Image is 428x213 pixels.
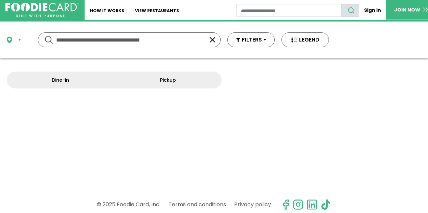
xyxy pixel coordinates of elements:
svg: check us out on facebook [280,199,291,210]
a: Privacy policy [234,198,271,210]
input: restaurant search [236,4,341,17]
a: Terms and conditions [168,198,226,210]
button: FILTERS [227,32,275,47]
img: tiktok.svg [320,199,331,210]
button: search [341,4,359,17]
a: Sign In [359,4,386,17]
img: FoodieCard; Eat, Drink, Save, Donate [5,3,79,18]
img: linkedin.svg [307,199,317,210]
a: Pickup [114,72,222,88]
p: © 2025 Foodie Card, Inc. [97,198,160,210]
button: LEGEND [281,32,329,47]
a: Dine-in [7,72,114,88]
